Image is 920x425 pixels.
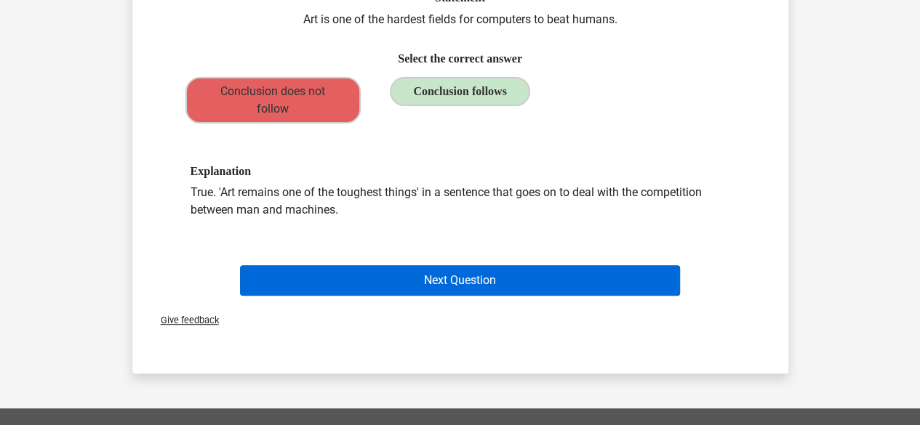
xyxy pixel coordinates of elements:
[185,77,361,124] label: Conclusion does not follow
[191,164,730,178] h6: Explanation
[390,77,530,106] label: Conclusion follows
[156,40,765,65] h6: Select the correct answer
[180,164,741,219] div: True. 'Art remains one of the toughest things' in a sentence that goes on to deal with the compet...
[240,265,680,296] button: Next Question
[149,315,219,325] span: Give feedback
